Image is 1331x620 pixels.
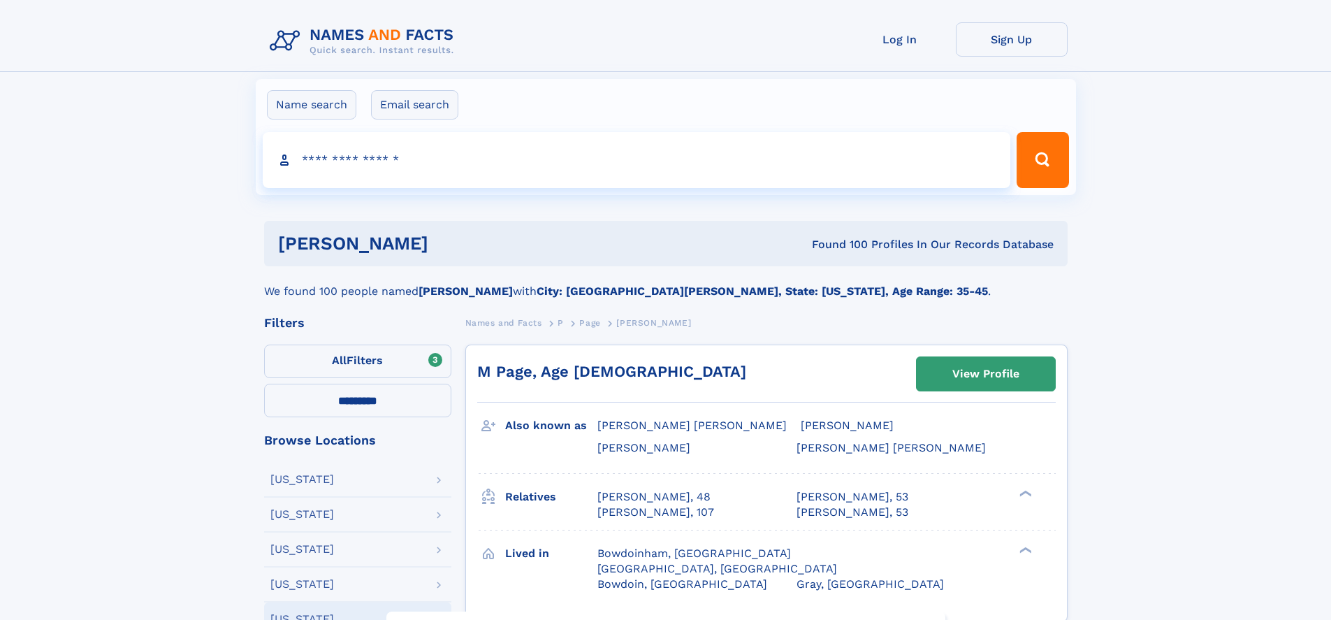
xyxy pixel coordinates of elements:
span: All [332,354,347,367]
span: [PERSON_NAME] [PERSON_NAME] [797,441,986,454]
input: search input [263,132,1011,188]
a: [PERSON_NAME], 48 [597,489,711,505]
h3: Relatives [505,485,597,509]
span: [PERSON_NAME] [616,318,691,328]
div: Browse Locations [264,434,451,447]
a: Page [579,314,600,331]
label: Filters [264,345,451,378]
div: ❯ [1016,489,1033,498]
b: City: [GEOGRAPHIC_DATA][PERSON_NAME], State: [US_STATE], Age Range: 35-45 [537,284,988,298]
a: M Page, Age [DEMOGRAPHIC_DATA] [477,363,746,380]
label: Name search [267,90,356,120]
a: Names and Facts [465,314,542,331]
label: Email search [371,90,458,120]
div: Filters [264,317,451,329]
span: [PERSON_NAME] [597,441,690,454]
div: [US_STATE] [270,509,334,520]
span: Gray, [GEOGRAPHIC_DATA] [797,577,944,591]
a: Log In [844,22,956,57]
a: [PERSON_NAME], 53 [797,489,908,505]
span: [PERSON_NAME] [801,419,894,432]
div: [US_STATE] [270,579,334,590]
div: Found 100 Profiles In Our Records Database [620,237,1054,252]
a: Sign Up [956,22,1068,57]
b: [PERSON_NAME] [419,284,513,298]
img: Logo Names and Facts [264,22,465,60]
span: Bowdoinham, [GEOGRAPHIC_DATA] [597,547,791,560]
div: [US_STATE] [270,474,334,485]
h1: [PERSON_NAME] [278,235,620,252]
h3: Lived in [505,542,597,565]
div: View Profile [952,358,1019,390]
span: Page [579,318,600,328]
a: [PERSON_NAME], 53 [797,505,908,520]
span: [PERSON_NAME] [PERSON_NAME] [597,419,787,432]
button: Search Button [1017,132,1068,188]
a: View Profile [917,357,1055,391]
span: [GEOGRAPHIC_DATA], [GEOGRAPHIC_DATA] [597,562,837,575]
div: [US_STATE] [270,544,334,555]
div: We found 100 people named with . [264,266,1068,300]
a: P [558,314,564,331]
div: ❯ [1016,545,1033,554]
h3: Also known as [505,414,597,438]
span: P [558,318,564,328]
span: Bowdoin, [GEOGRAPHIC_DATA] [597,577,767,591]
a: [PERSON_NAME], 107 [597,505,714,520]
